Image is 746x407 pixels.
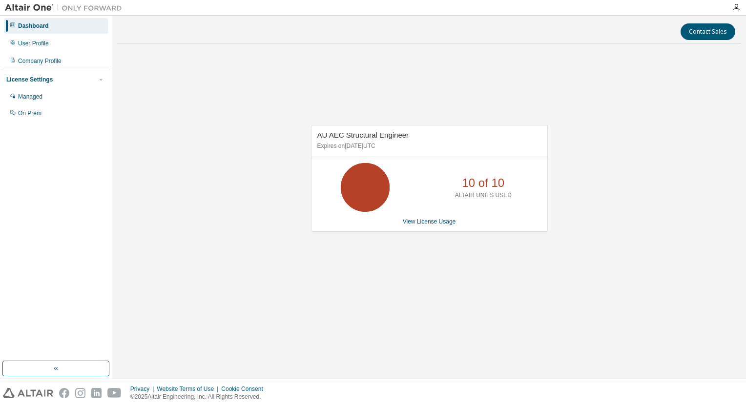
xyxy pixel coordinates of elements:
[157,385,221,393] div: Website Terms of Use
[18,40,49,47] div: User Profile
[75,388,85,398] img: instagram.svg
[317,131,409,139] span: AU AEC Structural Engineer
[18,109,41,117] div: On Prem
[18,93,42,101] div: Managed
[462,175,504,191] p: 10 of 10
[403,218,456,225] a: View License Usage
[681,23,735,40] button: Contact Sales
[5,3,127,13] img: Altair One
[221,385,269,393] div: Cookie Consent
[317,142,539,150] p: Expires on [DATE] UTC
[91,388,102,398] img: linkedin.svg
[18,22,49,30] div: Dashboard
[130,393,269,401] p: © 2025 Altair Engineering, Inc. All Rights Reserved.
[107,388,122,398] img: youtube.svg
[59,388,69,398] img: facebook.svg
[18,57,62,65] div: Company Profile
[455,191,512,200] p: ALTAIR UNITS USED
[3,388,53,398] img: altair_logo.svg
[130,385,157,393] div: Privacy
[6,76,53,83] div: License Settings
